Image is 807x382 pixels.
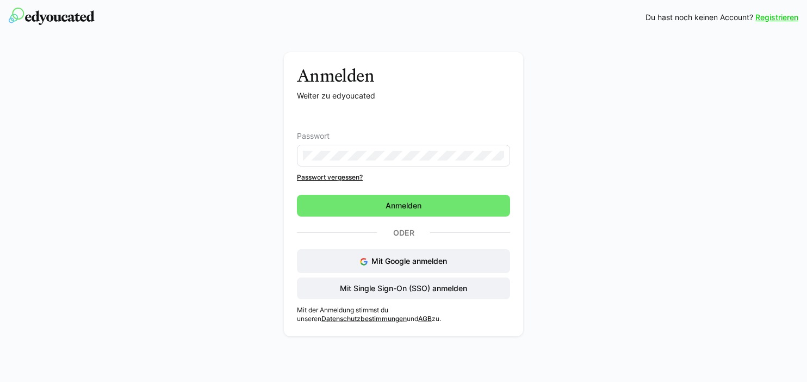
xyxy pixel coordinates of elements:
a: AGB [418,315,432,323]
p: Oder [377,225,430,241]
button: Mit Google anmelden [297,249,510,273]
span: Du hast noch keinen Account? [645,12,753,23]
p: Mit der Anmeldung stimmst du unseren und zu. [297,306,510,323]
a: Datenschutzbestimmungen [321,315,407,323]
button: Anmelden [297,195,510,217]
span: Mit Google anmelden [371,256,447,266]
span: Passwort [297,132,330,140]
a: Passwort vergessen? [297,173,510,182]
h3: Anmelden [297,65,510,86]
img: edyoucated [9,8,95,25]
span: Anmelden [384,200,423,211]
span: Mit Single Sign-On (SSO) anmelden [338,283,469,294]
a: Registrieren [755,12,798,23]
p: Weiter zu edyoucated [297,90,510,101]
button: Mit Single Sign-On (SSO) anmelden [297,278,510,299]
